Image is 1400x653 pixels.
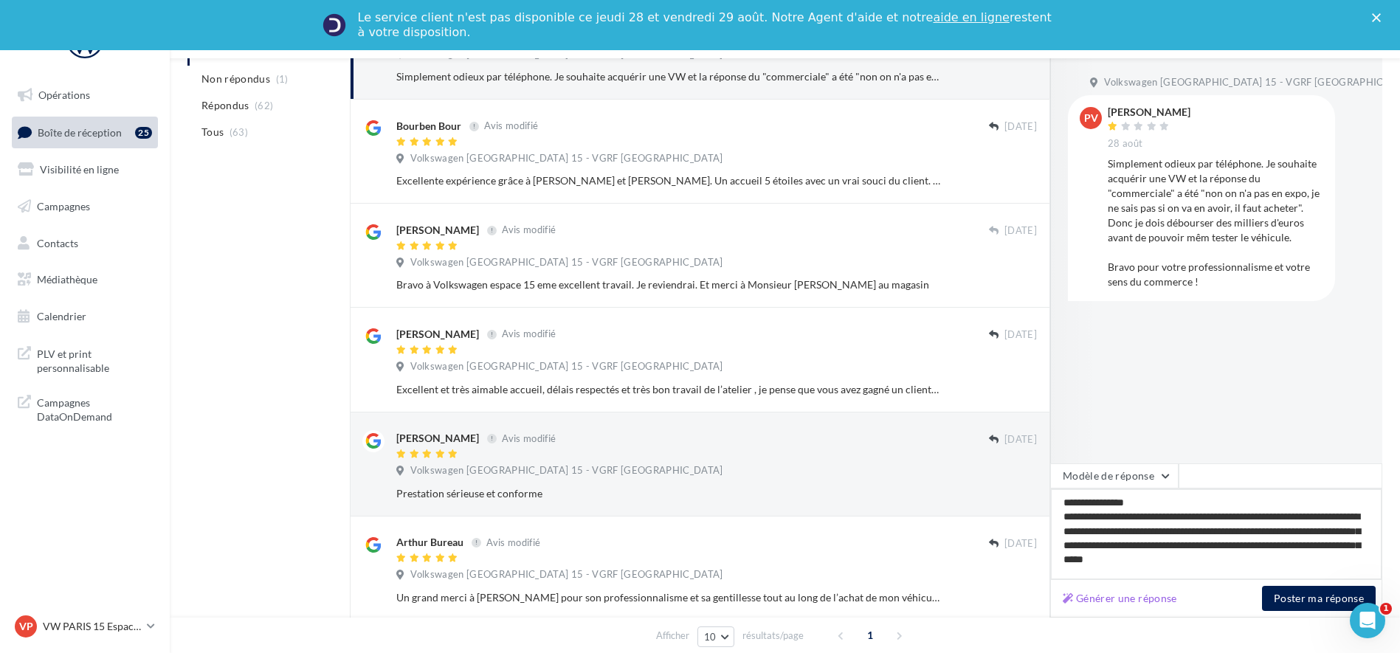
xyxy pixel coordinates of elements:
[9,80,161,111] a: Opérations
[37,200,90,213] span: Campagnes
[358,10,1055,40] div: Le service client n'est pas disponible ce jeudi 28 et vendredi 29 août. Notre Agent d'aide et not...
[396,431,479,446] div: [PERSON_NAME]
[255,100,273,111] span: (62)
[9,154,161,185] a: Visibilité en ligne
[1380,603,1392,615] span: 1
[396,277,941,292] div: Bravo à Volkswagen espace 15 eme excellent travail. Je reviendrai. Et merci à Monsieur [PERSON_NA...
[410,464,723,477] span: Volkswagen [GEOGRAPHIC_DATA] 15 - VGRF [GEOGRAPHIC_DATA]
[502,328,556,340] span: Avis modifié
[1108,107,1190,117] div: [PERSON_NAME]
[742,629,804,643] span: résultats/page
[37,236,78,249] span: Contacts
[410,152,723,165] span: Volkswagen [GEOGRAPHIC_DATA] 15 - VGRF [GEOGRAPHIC_DATA]
[396,119,461,134] div: Bourben Bour
[37,310,86,322] span: Calendrier
[697,626,735,647] button: 10
[201,98,249,113] span: Répondus
[396,535,463,550] div: Arthur Bureau
[9,264,161,295] a: Médiathèque
[37,273,97,286] span: Médiathèque
[135,127,152,139] div: 25
[201,72,270,86] span: Non répondus
[933,10,1009,24] a: aide en ligne
[410,256,723,269] span: Volkswagen [GEOGRAPHIC_DATA] 15 - VGRF [GEOGRAPHIC_DATA]
[1057,590,1183,607] button: Générer une réponse
[704,631,717,643] span: 10
[9,191,161,222] a: Campagnes
[19,619,33,634] span: VP
[396,486,941,501] div: Prestation sérieuse et conforme
[40,163,119,176] span: Visibilité en ligne
[1004,328,1037,342] span: [DATE]
[1108,156,1323,289] div: Simplement odieux par téléphone. Je souhaite acquérir une VW et la réponse du "commerciale" a été...
[410,360,723,373] span: Volkswagen [GEOGRAPHIC_DATA] 15 - VGRF [GEOGRAPHIC_DATA]
[396,590,941,605] div: Un grand merci à [PERSON_NAME] pour son professionnalisme et sa gentillesse tout au long de l’ach...
[1350,603,1385,638] iframe: Intercom live chat
[410,568,723,581] span: Volkswagen [GEOGRAPHIC_DATA] 15 - VGRF [GEOGRAPHIC_DATA]
[396,223,479,238] div: [PERSON_NAME]
[1108,137,1142,151] span: 28 août
[656,629,689,643] span: Afficher
[37,393,152,424] span: Campagnes DataOnDemand
[858,623,882,647] span: 1
[1050,463,1179,488] button: Modèle de réponse
[9,228,161,259] a: Contacts
[1004,120,1037,134] span: [DATE]
[486,536,540,548] span: Avis modifié
[502,432,556,444] span: Avis modifié
[1004,537,1037,550] span: [DATE]
[396,327,479,342] div: [PERSON_NAME]
[396,173,941,188] div: Excellente expérience grâce à [PERSON_NAME] et [PERSON_NAME]. Un accueil 5 étoiles avec un vrai s...
[1004,433,1037,446] span: [DATE]
[1004,224,1037,238] span: [DATE]
[396,69,941,84] div: Simplement odieux par téléphone. Je souhaite acquérir une VW et la réponse du "commerciale" a été...
[323,13,346,37] img: Profile image for Service-Client
[502,224,556,236] span: Avis modifié
[9,117,161,148] a: Boîte de réception25
[484,120,538,132] span: Avis modifié
[230,126,248,138] span: (63)
[37,344,152,376] span: PLV et print personnalisable
[43,619,141,634] p: VW PARIS 15 Espace Suffren
[1372,13,1387,22] div: Fermer
[9,387,161,430] a: Campagnes DataOnDemand
[12,612,158,640] a: VP VW PARIS 15 Espace Suffren
[396,382,941,397] div: Excellent et très aimable accueil, délais respectés et très bon travail de l’atelier , je pense q...
[9,301,161,332] a: Calendrier
[38,89,90,101] span: Opérations
[1262,586,1376,611] button: Poster ma réponse
[38,125,122,138] span: Boîte de réception
[201,125,224,139] span: Tous
[276,73,289,85] span: (1)
[9,338,161,381] a: PLV et print personnalisable
[1084,111,1098,125] span: PV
